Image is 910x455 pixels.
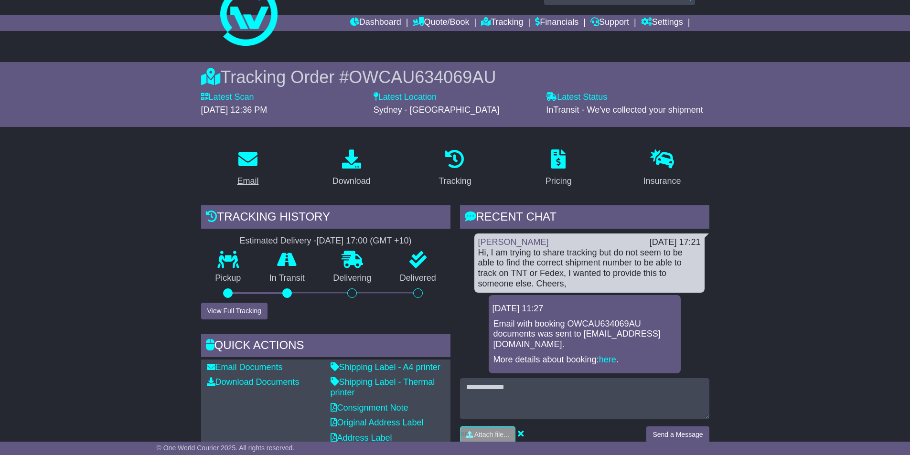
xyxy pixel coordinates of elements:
p: Pickup [201,273,256,284]
div: [DATE] 11:27 [492,304,677,314]
button: View Full Tracking [201,303,268,319]
a: Download [326,146,377,191]
a: Tracking [432,146,477,191]
a: Consignment Note [331,403,408,413]
a: Quote/Book [413,15,469,31]
a: Settings [641,15,683,31]
div: Download [332,175,371,188]
div: Email [237,175,258,188]
label: Latest Scan [201,92,254,103]
a: Email Documents [207,362,283,372]
a: Support [590,15,629,31]
a: here [599,355,616,364]
div: Tracking Order # [201,67,709,87]
a: Tracking [481,15,523,31]
a: Shipping Label - Thermal printer [331,377,435,397]
button: Send a Message [646,426,709,443]
div: Estimated Delivery - [201,236,450,246]
div: RECENT CHAT [460,205,709,231]
div: Tracking history [201,205,450,231]
p: Delivered [385,273,450,284]
div: [DATE] 17:21 [650,237,701,248]
a: Shipping Label - A4 printer [331,362,440,372]
div: Insurance [643,175,681,188]
a: [PERSON_NAME] [478,237,549,247]
label: Latest Location [374,92,437,103]
p: More details about booking: . [493,355,676,365]
span: Sydney - [GEOGRAPHIC_DATA] [374,105,499,115]
a: Financials [535,15,578,31]
a: Dashboard [350,15,401,31]
span: OWCAU634069AU [349,67,496,87]
p: Email with booking OWCAU634069AU documents was sent to [EMAIL_ADDRESS][DOMAIN_NAME]. [493,319,676,350]
div: Tracking [439,175,471,188]
div: Pricing [546,175,572,188]
p: Delivering [319,273,386,284]
span: [DATE] 12:36 PM [201,105,268,115]
label: Latest Status [546,92,607,103]
p: In Transit [255,273,319,284]
a: Pricing [539,146,578,191]
div: Quick Actions [201,334,450,360]
a: Address Label [331,433,392,443]
a: Download Documents [207,377,300,387]
a: Email [231,146,265,191]
a: Insurance [637,146,687,191]
span: InTransit - We've collected your shipment [546,105,703,115]
a: Original Address Label [331,418,424,427]
div: [DATE] 17:00 (GMT +10) [317,236,412,246]
div: Hi, I am trying to share tracking but do not seem to be able to find the correct shipment number ... [478,248,701,289]
span: © One World Courier 2025. All rights reserved. [157,444,295,452]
